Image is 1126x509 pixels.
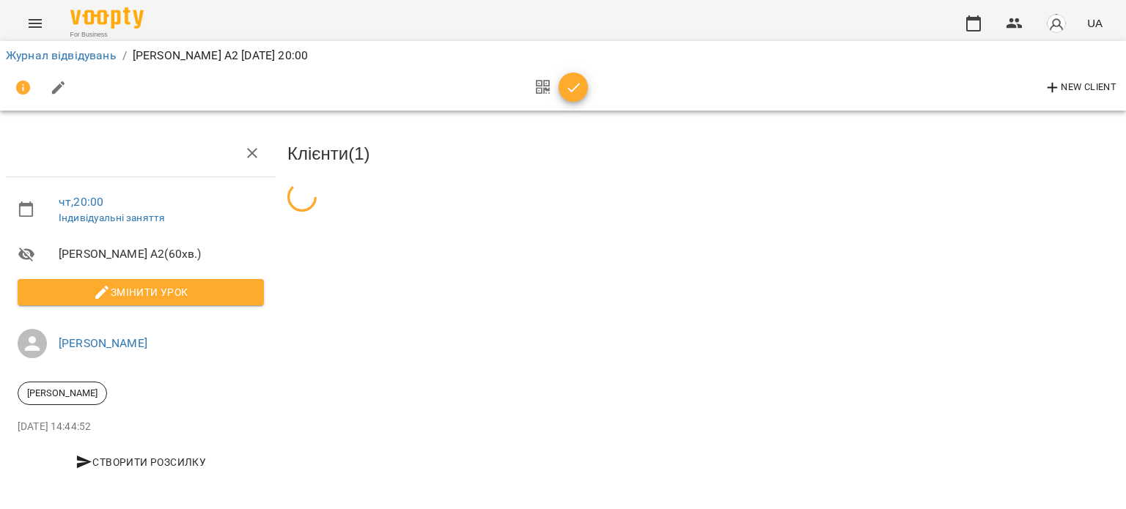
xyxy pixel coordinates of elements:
[59,212,165,223] a: Індивідуальні заняття
[18,420,264,434] p: [DATE] 14:44:52
[18,6,53,41] button: Menu
[70,7,144,29] img: Voopty Logo
[29,283,252,301] span: Змінити урок
[18,449,264,475] button: Створити розсилку
[59,245,264,263] span: [PERSON_NAME] А2 ( 60 хв. )
[70,30,144,40] span: For Business
[6,48,117,62] a: Журнал відвідувань
[18,387,106,400] span: [PERSON_NAME]
[18,279,264,305] button: Змінити урок
[1087,15,1103,31] span: UA
[59,195,103,209] a: чт , 20:00
[1046,13,1067,34] img: avatar_s.png
[18,382,107,405] div: [PERSON_NAME]
[1040,76,1120,100] button: New Client
[59,336,147,350] a: [PERSON_NAME]
[1081,10,1108,37] button: UA
[23,453,258,471] span: Створити розсилку
[6,47,1120,64] nav: breadcrumb
[287,144,1120,163] h3: Клієнти ( 1 )
[122,47,127,64] li: /
[133,47,308,64] p: [PERSON_NAME] А2 [DATE] 20:00
[1044,79,1116,97] span: New Client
